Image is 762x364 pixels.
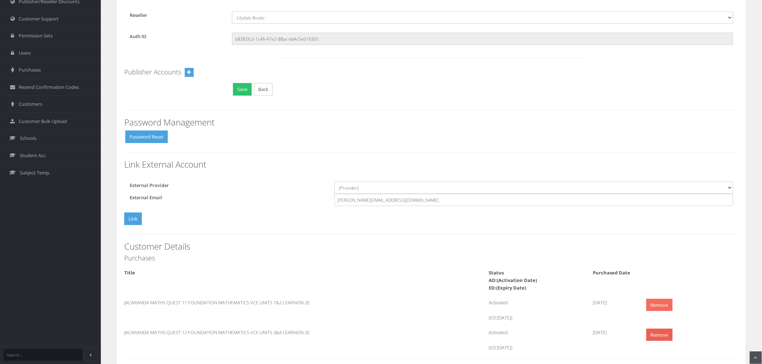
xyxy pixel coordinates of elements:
[125,131,168,143] button: Password Reset
[124,160,739,169] h3: Link External Account
[588,269,640,277] div: Purchased Date
[124,194,329,201] label: External Email
[19,67,41,73] span: Purchases
[124,118,739,127] h3: Password Management
[484,329,588,351] div: Activated (ED:[DATE])
[124,33,227,40] label: Auth ID
[19,15,59,22] span: Customer Support
[646,329,673,341] a: Remove
[124,69,181,76] h4: Publisher Accounts
[19,101,42,108] span: Customers
[484,269,588,292] div: Status AD:(Activation Date) ED:(Expiry Date)
[124,242,739,251] h3: Customer Details
[4,349,82,361] input: Search...
[124,12,227,19] label: Reseller
[20,152,46,159] span: Student Acc.
[119,299,379,306] div: JACARANDA MATHS QUEST 11 FOUNDATION MATHEMATICS VCE UNITS 1&2 LEARNON 2E
[119,329,379,336] div: JACARANDA MATHS QUEST 12 FOUNDATION MATHEMATICS VCE UNITS 3&4 LEARNON 2E
[124,213,142,225] button: Link
[19,50,31,56] span: Users
[19,118,67,125] span: Customer Bulk Upload
[484,299,588,322] div: Activated (ED:[DATE])
[233,83,252,96] button: Save
[19,84,79,91] span: Resend Confirmation Codes
[124,182,329,189] label: External Provider
[646,299,673,311] a: Remove
[588,329,640,336] div: [DATE]
[124,255,739,262] h4: Purchases
[119,269,379,277] div: Title
[20,135,36,142] span: Schools
[254,83,273,96] a: Back
[19,32,53,39] span: Permission Sets
[588,299,640,306] div: [DATE]
[20,169,50,176] span: Subject Temp.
